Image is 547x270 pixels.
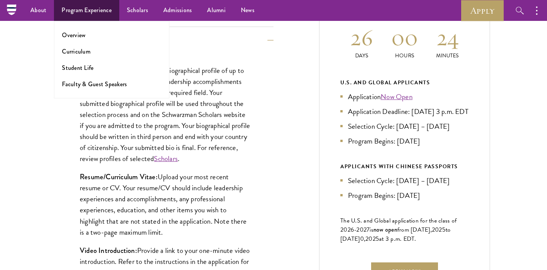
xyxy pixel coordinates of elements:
a: Scholars [154,153,178,164]
li: Program Begins: [DATE] [340,136,469,147]
div: APPLICANTS WITH CHINESE PASSPORTS [340,162,469,171]
span: 202 [432,225,442,234]
a: Now Open [381,91,413,102]
div: U.S. and Global Applicants [340,78,469,87]
h2: 00 [383,23,426,52]
span: 5 [442,225,446,234]
li: Application [340,91,469,102]
span: -202 [354,225,367,234]
span: to [DATE] [340,225,451,243]
span: is [370,225,373,234]
span: 7 [367,225,370,234]
p: Provide a biographical profile of up to 100 words summarizing your leadership accomplishments and... [80,65,251,164]
p: Upload your most recent resume or CV. Your resume/CV should include leadership experiences and ac... [80,171,251,237]
span: from [DATE], [397,225,432,234]
strong: Video Introduction: [80,245,137,256]
a: Overview [62,31,85,39]
li: Application Deadline: [DATE] 3 p.m. EDT [340,106,469,117]
a: Faculty & Guest Speakers [62,80,127,88]
li: Selection Cycle: [DATE] – [DATE] [340,175,469,186]
span: 0 [360,234,364,243]
span: 202 [365,234,376,243]
li: Selection Cycle: [DATE] – [DATE] [340,121,469,132]
span: , [364,234,365,243]
span: at 3 p.m. EDT. [379,234,416,243]
li: Program Begins: [DATE] [340,190,469,201]
h2: 26 [340,23,383,52]
p: Hours [383,52,426,60]
strong: Resume/Curriculum Vitae: [80,172,158,182]
a: Student Life [62,63,93,72]
p: Days [340,52,383,60]
span: 6 [351,225,354,234]
a: Curriculum [62,47,90,56]
h2: 24 [426,23,469,52]
span: 5 [376,234,379,243]
span: now open [373,225,397,234]
span: The U.S. and Global application for the class of 202 [340,216,457,234]
p: Minutes [426,52,469,60]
